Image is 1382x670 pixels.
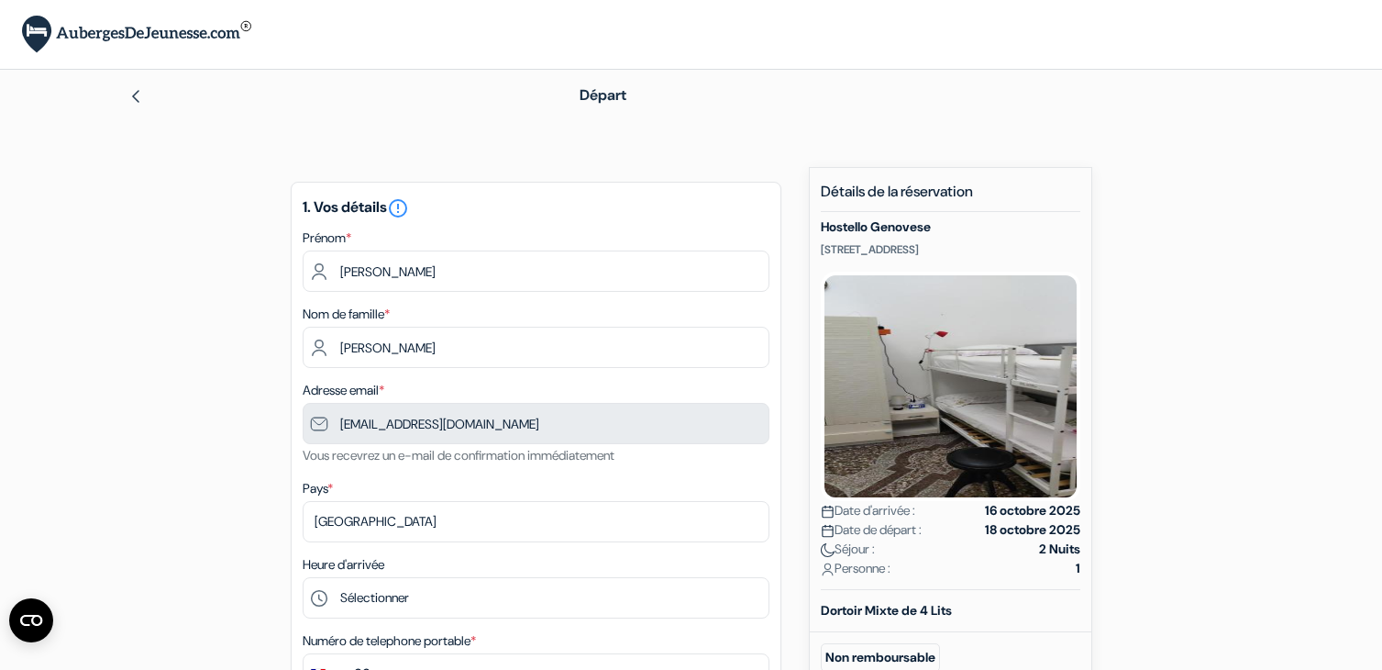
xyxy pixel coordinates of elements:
[303,381,384,400] label: Adresse email
[303,403,769,444] input: Entrer adresse e-mail
[387,197,409,217] a: error_outline
[821,540,875,559] span: Séjour :
[821,505,835,519] img: calendar.svg
[821,183,1080,212] h5: Détails de la réservation
[821,563,835,576] img: user_icon.svg
[580,85,626,105] span: Départ
[821,524,835,538] img: calendar.svg
[303,305,390,324] label: Nom de famille
[303,251,769,292] input: Entrez votre prénom
[821,242,1080,257] p: [STREET_ADDRESS]
[128,89,143,104] img: left_arrow.svg
[821,543,835,557] img: moon.svg
[821,501,915,520] span: Date d'arrivée :
[303,447,614,463] small: Vous recevrez un e-mail de confirmation immédiatement
[821,559,890,578] span: Personne :
[985,520,1080,540] strong: 18 octobre 2025
[9,598,53,642] button: Ouvrir le widget CMP
[22,16,251,53] img: AubergesDeJeunesse.com
[303,229,351,248] label: Prénom
[1039,540,1080,559] strong: 2 Nuits
[821,520,922,540] span: Date de départ :
[303,479,333,498] label: Pays
[985,501,1080,520] strong: 16 octobre 2025
[821,219,1080,235] h5: Hostello Genovese
[821,602,952,619] b: Dortoir Mixte de 4 Lits
[303,631,476,651] label: Numéro de telephone portable
[303,327,769,368] input: Entrer le nom de famille
[303,555,384,575] label: Heure d'arrivée
[303,197,769,219] h5: 1. Vos détails
[1076,559,1080,578] strong: 1
[387,197,409,219] i: error_outline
